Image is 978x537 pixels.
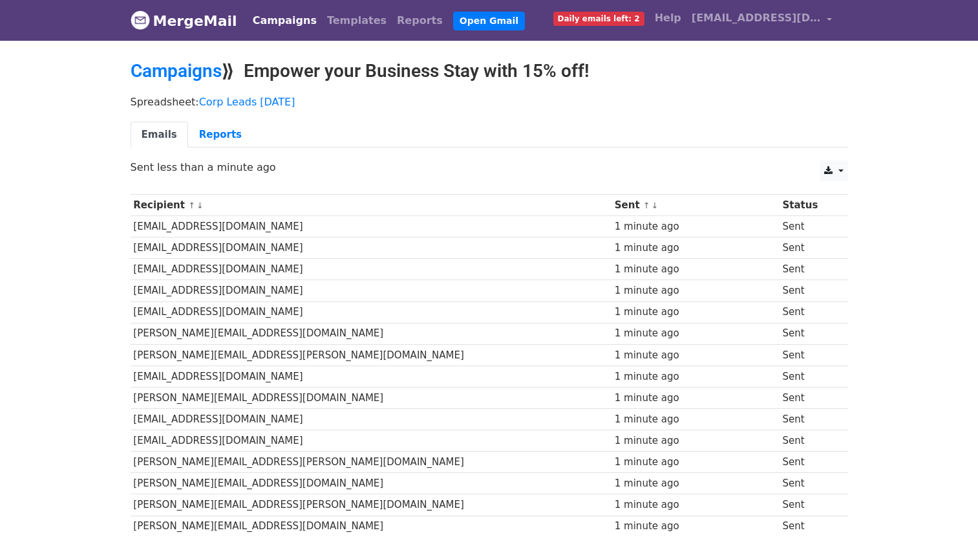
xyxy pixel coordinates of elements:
td: Sent [780,387,839,408]
a: Help [650,5,686,31]
td: Sent [780,259,839,280]
div: 1 minute ago [615,219,776,234]
div: 1 minute ago [615,369,776,384]
a: Daily emails left: 2 [548,5,650,31]
div: 1 minute ago [615,391,776,406]
td: [EMAIL_ADDRESS][DOMAIN_NAME] [131,301,611,323]
p: Sent less than a minute ago [131,160,848,174]
span: Daily emails left: 2 [553,12,644,26]
td: Sent [780,473,839,494]
td: Sent [780,430,839,452]
td: [EMAIL_ADDRESS][DOMAIN_NAME] [131,366,611,387]
td: [PERSON_NAME][EMAIL_ADDRESS][DOMAIN_NAME] [131,387,611,408]
a: ↑ [643,201,650,210]
td: Sent [780,494,839,516]
a: [EMAIL_ADDRESS][DOMAIN_NAME] [686,5,838,36]
td: Sent [780,323,839,344]
td: [PERSON_NAME][EMAIL_ADDRESS][DOMAIN_NAME] [131,323,611,344]
a: ↑ [188,201,195,210]
td: [PERSON_NAME][EMAIL_ADDRESS][PERSON_NAME][DOMAIN_NAME] [131,344,611,366]
a: Emails [131,122,188,148]
div: 1 minute ago [615,305,776,320]
div: 1 minute ago [615,519,776,534]
p: Spreadsheet: [131,95,848,109]
span: [EMAIL_ADDRESS][DOMAIN_NAME] [692,10,821,26]
td: Sent [780,516,839,537]
div: 1 minute ago [615,455,776,470]
td: [PERSON_NAME][EMAIL_ADDRESS][DOMAIN_NAME] [131,516,611,537]
div: 1 minute ago [615,262,776,277]
a: Campaigns [131,60,222,82]
td: [PERSON_NAME][EMAIL_ADDRESS][PERSON_NAME][DOMAIN_NAME] [131,494,611,516]
div: 1 minute ago [615,241,776,256]
td: [EMAIL_ADDRESS][DOMAIN_NAME] [131,280,611,301]
td: Sent [780,409,839,430]
td: Sent [780,366,839,387]
td: Sent [780,301,839,323]
td: Sent [780,237,839,259]
a: Open Gmail [453,12,525,30]
div: 1 minute ago [615,433,776,448]
a: Campaigns [248,8,322,34]
th: Sent [611,195,780,216]
a: Templates [322,8,392,34]
td: [EMAIL_ADDRESS][DOMAIN_NAME] [131,259,611,280]
div: 1 minute ago [615,326,776,341]
td: Sent [780,216,839,237]
td: [PERSON_NAME][EMAIL_ADDRESS][DOMAIN_NAME] [131,473,611,494]
div: 1 minute ago [615,476,776,491]
th: Status [780,195,839,216]
div: 1 minute ago [615,283,776,298]
td: [PERSON_NAME][EMAIL_ADDRESS][PERSON_NAME][DOMAIN_NAME] [131,452,611,473]
a: Reports [392,8,448,34]
div: 1 minute ago [615,412,776,427]
h2: ⟫ Empower your Business Stay with 15% off! [131,60,848,82]
td: [EMAIL_ADDRESS][DOMAIN_NAME] [131,430,611,452]
td: Sent [780,452,839,473]
a: MergeMail [131,7,237,34]
a: Reports [188,122,253,148]
a: ↓ [197,201,204,210]
td: Sent [780,344,839,366]
th: Recipient [131,195,611,216]
img: MergeMail logo [131,10,150,30]
div: 1 minute ago [615,348,776,363]
a: ↓ [652,201,659,210]
td: [EMAIL_ADDRESS][DOMAIN_NAME] [131,216,611,237]
td: [EMAIL_ADDRESS][DOMAIN_NAME] [131,237,611,259]
td: [EMAIL_ADDRESS][DOMAIN_NAME] [131,409,611,430]
a: Corp Leads [DATE] [199,96,295,108]
td: Sent [780,280,839,301]
div: 1 minute ago [615,498,776,512]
